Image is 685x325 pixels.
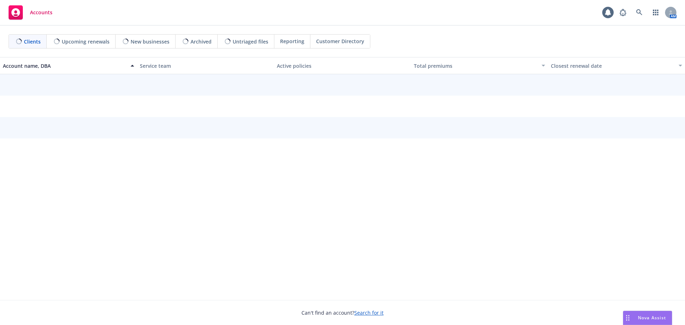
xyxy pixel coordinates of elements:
span: Reporting [280,37,304,45]
a: Report a Bug [616,5,630,20]
span: Nova Assist [638,315,666,321]
a: Search for it [354,309,384,316]
span: Archived [191,38,212,45]
span: Upcoming renewals [62,38,110,45]
div: Account name, DBA [3,62,126,70]
a: Switch app [649,5,663,20]
button: Service team [137,57,274,74]
a: Search [632,5,646,20]
div: Active policies [277,62,408,70]
span: Untriaged files [233,38,268,45]
button: Nova Assist [623,311,672,325]
div: Drag to move [623,311,632,325]
span: Customer Directory [316,37,364,45]
span: New businesses [131,38,169,45]
button: Closest renewal date [548,57,685,74]
div: Closest renewal date [551,62,674,70]
div: Total premiums [414,62,537,70]
span: Accounts [30,10,52,15]
div: Service team [140,62,271,70]
span: Can't find an account? [301,309,384,316]
span: Clients [24,38,41,45]
a: Accounts [6,2,55,22]
button: Total premiums [411,57,548,74]
button: Active policies [274,57,411,74]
